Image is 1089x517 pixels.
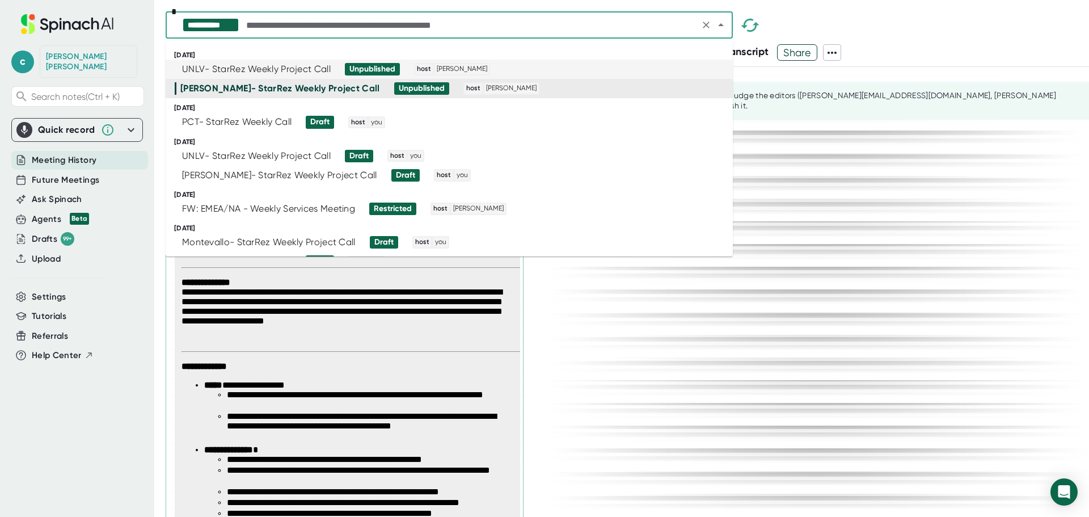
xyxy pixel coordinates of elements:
button: Help Center [32,349,94,362]
span: host [413,237,431,247]
div: Restricted [374,204,412,214]
div: [PERSON_NAME]- StarRez Weekly Project Call [182,170,377,181]
span: you [433,237,448,247]
div: [DATE] [174,104,733,112]
button: Meeting History [32,154,96,167]
div: 99+ [61,232,74,246]
span: host [435,170,453,180]
div: [PERSON_NAME]- StarRez Weekly Project Call [180,83,380,94]
button: Close [713,17,729,33]
button: Clear [698,17,714,33]
div: UNLV- StarRez Weekly Project Call [182,150,331,162]
div: PCT- StarRez Weekly Call [182,256,292,267]
div: Draft [349,151,369,161]
button: Referrals [32,330,68,343]
span: you [455,170,470,180]
span: you [408,151,423,161]
div: Draft [310,117,330,127]
div: Montevallo- StarRez Weekly Project Call [182,237,356,248]
div: This summary is still being edited. You can nudge the editor s ([PERSON_NAME][EMAIL_ADDRESS][DOMA... [571,91,1080,111]
button: Share [777,44,817,61]
span: [PERSON_NAME] [451,204,505,214]
div: Draft [310,257,330,267]
button: Drafts 99+ [32,232,74,246]
span: host [389,151,406,161]
div: Candace Aragon [46,52,131,72]
div: [DATE] [174,138,733,146]
div: [DATE] [174,51,733,60]
span: [PERSON_NAME] [484,83,538,94]
div: UNLV- StarRez Weekly Project Call [182,64,331,75]
div: Beta [70,213,89,225]
button: Settings [32,291,66,304]
div: Unpublished [399,83,445,94]
button: Upload [32,253,61,266]
button: Ask Spinach [32,193,82,206]
div: FW: EMEA/NA - Weekly Services Meeting [182,203,355,215]
button: Future Meetings [32,174,99,187]
span: host [415,64,433,74]
div: Quick record [16,119,138,141]
span: Search notes (Ctrl + K) [31,91,120,102]
div: PCT- StarRez Weekly Call [182,116,292,128]
button: Tutorials [32,310,66,323]
div: [DATE] [174,191,733,199]
span: Share [778,43,817,62]
div: Draft [374,237,394,247]
span: you [369,117,384,128]
div: Open Intercom Messenger [1050,478,1078,506]
button: Transcript [720,44,769,60]
span: Help Center [32,349,82,362]
span: host [349,117,367,128]
span: [PERSON_NAME] [435,64,489,74]
button: Agents Beta [32,213,89,226]
div: Drafts [32,232,74,246]
span: Transcript [720,45,769,58]
div: Agents [32,213,89,226]
span: host [432,204,449,214]
div: [DATE] [174,224,733,233]
span: c [11,51,34,73]
div: Draft [396,170,415,180]
div: Quick record [38,124,95,136]
span: host [465,83,482,94]
div: Unpublished [349,64,395,74]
